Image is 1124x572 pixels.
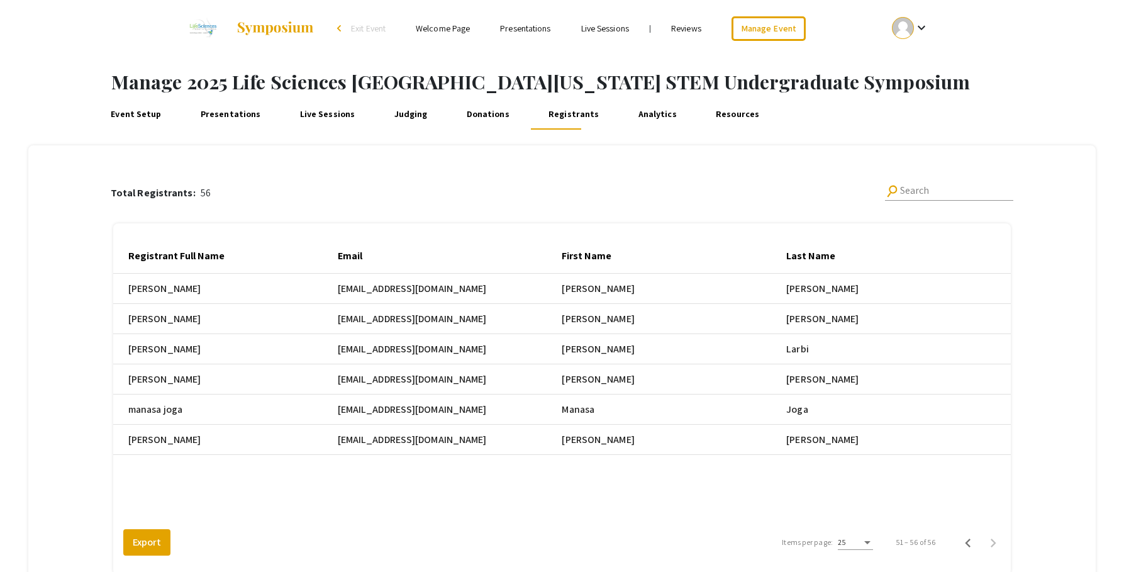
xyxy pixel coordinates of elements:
[182,13,224,44] img: 2025 Life Sciences South Florida STEM Undergraduate Symposium
[635,99,679,130] a: Analytics
[128,249,225,264] div: Registrant Full Name
[416,23,470,34] a: Welcome Page
[500,23,550,34] a: Presentations
[351,23,386,34] span: Exit Event
[786,249,835,264] div: Last Name
[337,25,345,32] div: arrow_back_ios
[9,515,53,563] iframe: Chat
[338,334,562,364] mat-cell: [EMAIL_ADDRESS][DOMAIN_NAME]
[562,311,634,327] span: [PERSON_NAME]
[128,249,236,264] div: Registrant Full Name
[786,432,859,447] span: [PERSON_NAME]
[879,14,942,42] button: Expand account dropdown
[562,281,634,296] span: [PERSON_NAME]
[338,304,562,334] mat-cell: [EMAIL_ADDRESS][DOMAIN_NAME]
[786,311,859,327] span: [PERSON_NAME]
[113,395,338,425] mat-cell: manasa joga
[786,402,808,417] span: Joga
[198,99,263,130] a: Presentations
[562,249,623,264] div: First Name
[546,99,602,130] a: Registrants
[955,530,981,555] button: Previous page
[113,334,338,364] mat-cell: [PERSON_NAME]
[111,70,1124,93] h1: Manage 2025 Life Sciences [GEOGRAPHIC_DATA][US_STATE] STEM Undergraduate Symposium
[644,23,656,34] li: |
[108,99,164,130] a: Event Setup
[896,537,935,548] div: 51 – 56 of 56
[391,99,430,130] a: Judging
[113,425,338,455] mat-cell: [PERSON_NAME]
[786,281,859,296] span: [PERSON_NAME]
[111,186,211,201] div: 56
[338,249,374,264] div: Email
[562,372,634,387] span: [PERSON_NAME]
[464,99,512,130] a: Donations
[981,530,1006,555] button: Next page
[297,99,357,130] a: Live Sessions
[113,274,338,304] mat-cell: [PERSON_NAME]
[581,23,629,34] a: Live Sessions
[1011,249,1074,264] div: Email Address
[838,537,846,547] span: 25
[914,20,929,35] mat-icon: Expand account dropdown
[786,342,809,357] span: Larbi
[562,249,611,264] div: First Name
[732,16,806,41] a: Manage Event
[786,372,859,387] span: [PERSON_NAME]
[236,21,314,36] img: Symposium by ForagerOne
[123,529,170,556] button: Export
[113,304,338,334] mat-cell: [PERSON_NAME]
[786,249,847,264] div: Last Name
[111,186,201,201] p: Total Registrants:
[562,432,634,447] span: [PERSON_NAME]
[338,425,562,455] mat-cell: [EMAIL_ADDRESS][DOMAIN_NAME]
[182,13,315,44] a: 2025 Life Sciences South Florida STEM Undergraduate Symposium
[338,364,562,395] mat-cell: [EMAIL_ADDRESS][DOMAIN_NAME]
[338,274,562,304] mat-cell: [EMAIL_ADDRESS][DOMAIN_NAME]
[338,249,362,264] div: Email
[562,402,594,417] span: Manasa
[838,538,873,547] mat-select: Items per page:
[1011,249,1085,264] div: Email Address
[884,182,901,199] mat-icon: Search
[113,364,338,395] mat-cell: [PERSON_NAME]
[671,23,701,34] a: Reviews
[713,99,762,130] a: Resources
[782,537,833,548] div: Items per page:
[562,342,634,357] span: [PERSON_NAME]
[338,395,562,425] mat-cell: [EMAIL_ADDRESS][DOMAIN_NAME]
